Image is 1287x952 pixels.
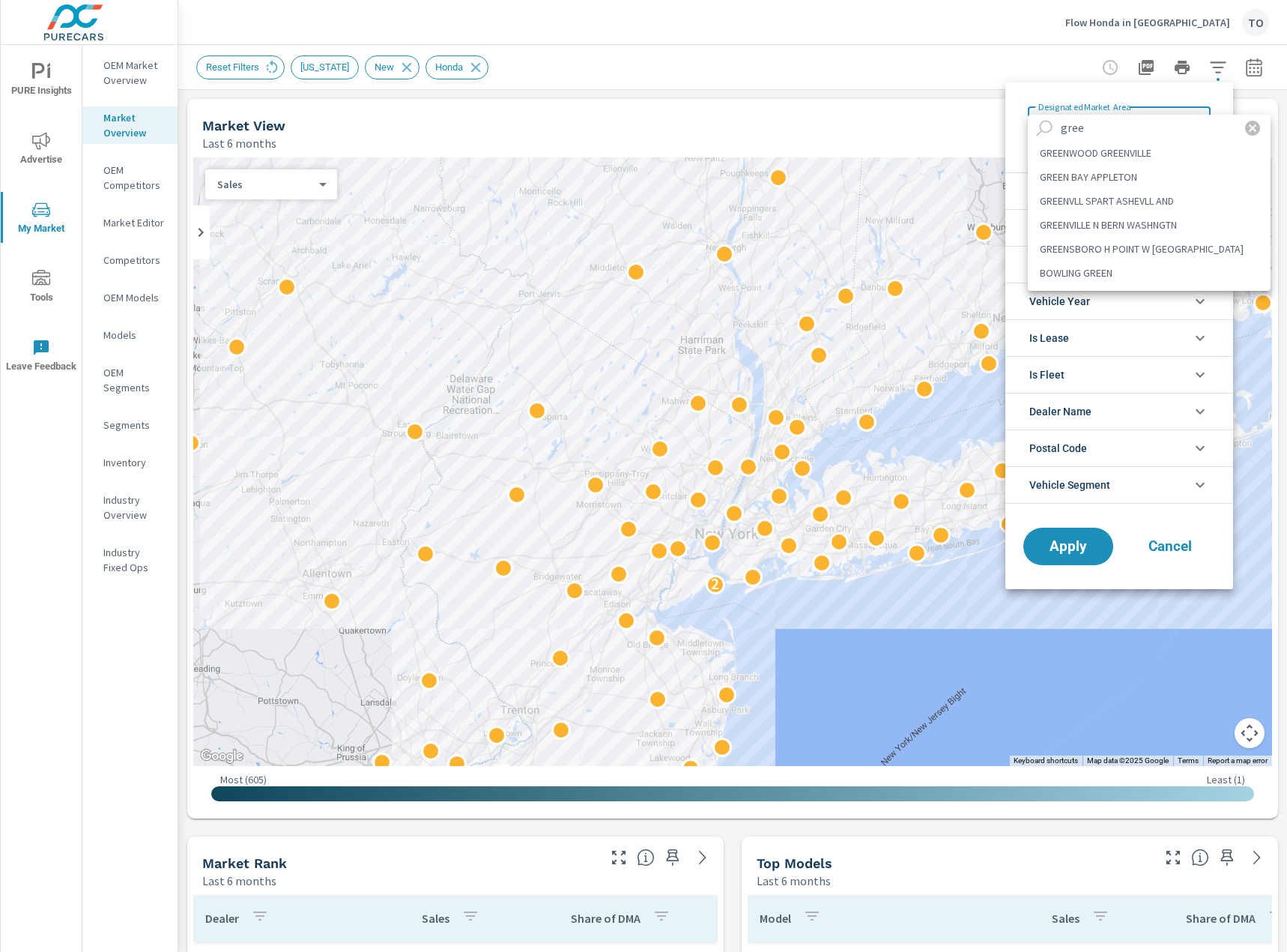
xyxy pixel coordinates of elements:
li: GREENVILLE N BERN WASHNGTN [1028,213,1271,237]
li: BOWLING GREEN [1028,261,1271,285]
li: GREENSBORO H POINT W [GEOGRAPHIC_DATA] [1028,237,1271,261]
li: GREENVLL SPART ASHEVLL AND [1028,189,1271,213]
li: GREENWOOD GREENVILLE [1028,141,1271,165]
li: GREEN BAY APPLETON [1028,165,1271,189]
input: Search... [1055,115,1229,141]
